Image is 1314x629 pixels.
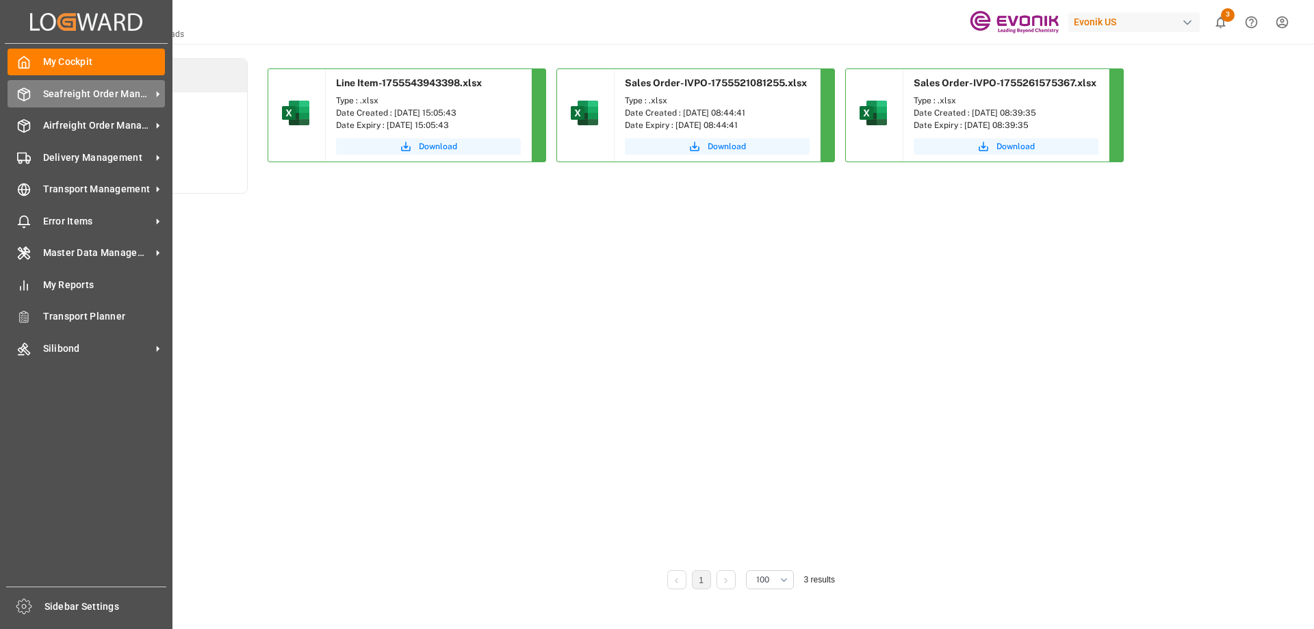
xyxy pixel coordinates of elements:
span: Line Item-1755543943398.xlsx [336,77,482,88]
span: 3 [1221,8,1235,22]
button: Download [625,138,810,155]
span: Transport Planner [43,309,166,324]
button: open menu [746,570,794,589]
a: My Reports [8,271,165,298]
span: Sales Order-IVPO-1755261575367.xlsx [914,77,1096,88]
span: Download [996,140,1035,153]
span: Download [419,140,457,153]
span: Delivery Management [43,151,151,165]
img: microsoft-excel-2019--v1.png [568,97,601,129]
span: 3 results [804,575,835,585]
div: Type : .xlsx [336,94,521,107]
li: Previous Page [667,570,686,589]
span: Sales Order-IVPO-1755521081255.xlsx [625,77,807,88]
img: microsoft-excel-2019--v1.png [857,97,890,129]
a: Transport Planner [8,303,165,330]
a: My Cockpit [8,49,165,75]
span: Error Items [43,214,151,229]
span: Download [708,140,746,153]
a: 1 [699,576,704,585]
div: Type : .xlsx [625,94,810,107]
span: Master Data Management [43,246,151,260]
button: Evonik US [1068,9,1205,35]
button: Download [336,138,521,155]
div: Type : .xlsx [914,94,1098,107]
div: Evonik US [1068,12,1200,32]
div: Date Created : [DATE] 08:39:35 [914,107,1098,119]
span: My Cockpit [43,55,166,69]
button: Download [914,138,1098,155]
img: Evonik-brand-mark-Deep-Purple-RGB.jpeg_1700498283.jpeg [970,10,1059,34]
div: Date Created : [DATE] 15:05:43 [336,107,521,119]
span: 100 [756,574,769,586]
li: Next Page [717,570,736,589]
span: Silibond [43,342,151,356]
span: Transport Management [43,182,151,196]
span: My Reports [43,278,166,292]
div: Date Created : [DATE] 08:44:41 [625,107,810,119]
div: Date Expiry : [DATE] 08:44:41 [625,119,810,131]
li: 1 [692,570,711,589]
div: Date Expiry : [DATE] 15:05:43 [336,119,521,131]
span: Sidebar Settings [44,600,167,614]
button: show 3 new notifications [1205,7,1236,38]
div: Date Expiry : [DATE] 08:39:35 [914,119,1098,131]
span: Airfreight Order Management [43,118,151,133]
button: Help Center [1236,7,1267,38]
img: microsoft-excel-2019--v1.png [279,97,312,129]
span: Seafreight Order Management [43,87,151,101]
